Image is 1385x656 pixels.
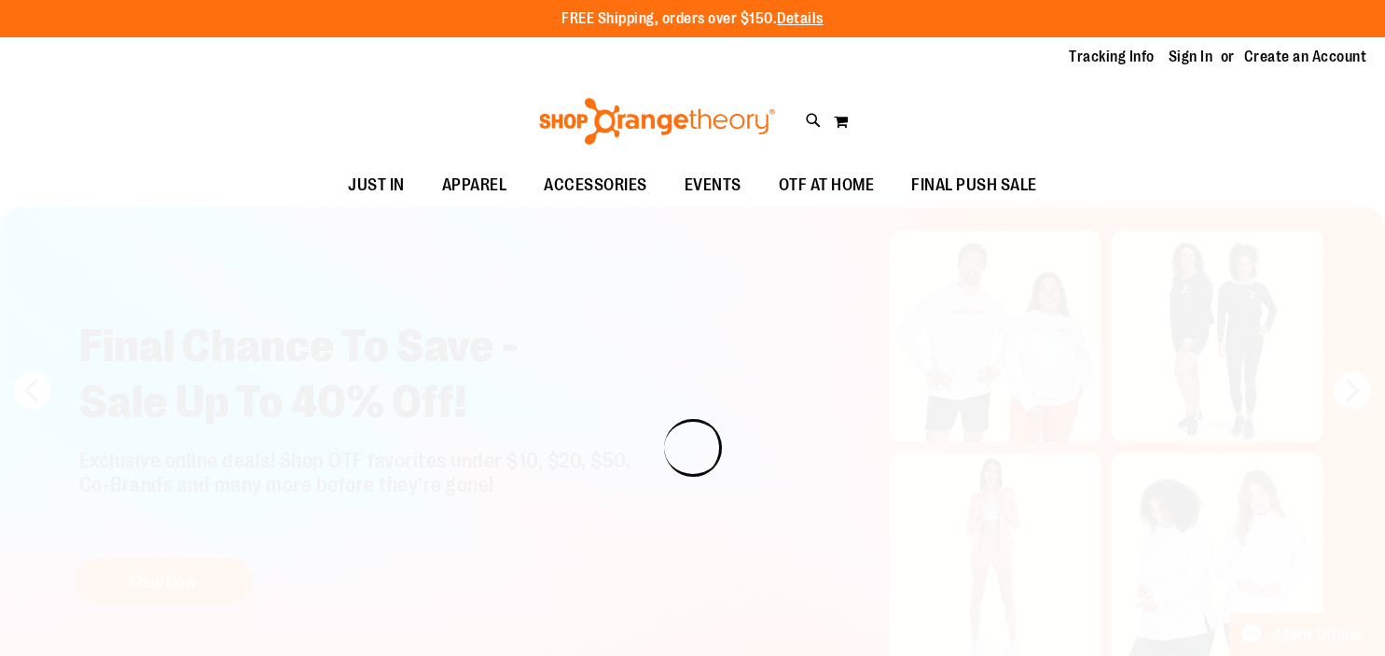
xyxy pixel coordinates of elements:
[348,164,405,206] span: JUST IN
[423,164,526,207] a: APPAREL
[893,164,1056,207] a: FINAL PUSH SALE
[544,164,647,206] span: ACCESSORIES
[760,164,893,207] a: OTF AT HOME
[779,164,875,206] span: OTF AT HOME
[536,98,778,145] img: Shop Orangetheory
[525,164,666,207] a: ACCESSORIES
[1244,47,1367,67] a: Create an Account
[329,164,423,207] a: JUST IN
[685,164,741,206] span: EVENTS
[561,8,824,30] p: FREE Shipping, orders over $150.
[777,10,824,27] a: Details
[1169,47,1213,67] a: Sign In
[442,164,507,206] span: APPAREL
[1069,47,1155,67] a: Tracking Info
[911,164,1037,206] span: FINAL PUSH SALE
[666,164,760,207] a: EVENTS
